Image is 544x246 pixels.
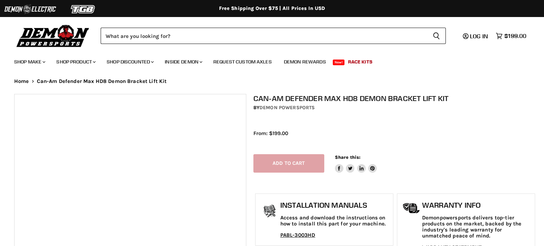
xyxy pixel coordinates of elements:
[470,33,488,40] span: Log in
[280,232,315,238] a: PABL-3003HD
[280,215,389,227] p: Access and download the instructions on how to install this part for your machine.
[101,28,446,44] form: Product
[261,203,279,220] img: install_manual-icon.png
[335,155,360,160] span: Share this:
[492,31,530,41] a: $199.00
[9,55,50,69] a: Shop Make
[37,78,167,84] span: Can-Am Defender Max HD8 Demon Bracket Lift Kit
[422,201,531,209] h1: Warranty Info
[253,130,288,136] span: From: $199.00
[14,78,29,84] a: Home
[253,104,537,112] div: by
[427,28,446,44] button: Search
[4,2,57,16] img: Demon Electric Logo 2
[208,55,277,69] a: Request Custom Axles
[159,55,207,69] a: Inside Demon
[259,105,315,111] a: Demon Powersports
[504,33,526,39] span: $199.00
[403,203,420,214] img: warranty-icon.png
[253,94,537,103] h1: Can-Am Defender Max HD8 Demon Bracket Lift Kit
[101,28,427,44] input: Search
[335,154,377,173] aside: Share this:
[57,2,110,16] img: TGB Logo 2
[280,201,389,209] h1: Installation Manuals
[51,55,100,69] a: Shop Product
[101,55,158,69] a: Shop Discounted
[343,55,378,69] a: Race Kits
[14,23,92,48] img: Demon Powersports
[460,33,492,39] a: Log in
[422,215,531,239] p: Demonpowersports delivers top-tier products on the market, backed by the industry's leading warra...
[333,60,345,65] span: New!
[279,55,331,69] a: Demon Rewards
[9,52,525,69] ul: Main menu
